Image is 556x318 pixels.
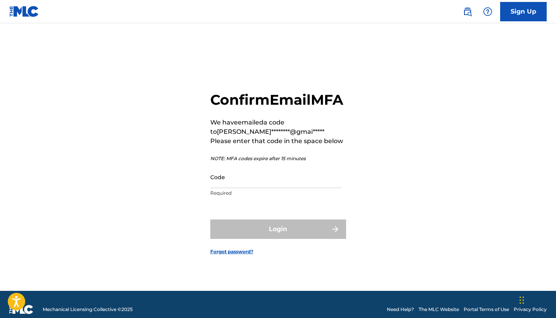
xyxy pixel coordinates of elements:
h2: Confirm Email MFA [210,91,346,109]
p: NOTE: MFA codes expire after 15 minutes [210,155,346,162]
img: help [483,7,492,16]
div: Help [480,4,495,19]
img: search [463,7,472,16]
a: Public Search [460,4,475,19]
iframe: Chat Widget [517,281,556,318]
a: Portal Terms of Use [464,306,509,313]
span: Mechanical Licensing Collective © 2025 [43,306,133,313]
a: Need Help? [387,306,414,313]
img: MLC Logo [9,6,39,17]
img: logo [9,305,33,314]
a: Sign Up [500,2,547,21]
a: Privacy Policy [514,306,547,313]
a: Forgot password? [210,248,253,255]
p: Please enter that code in the space below [210,137,346,146]
p: Required [210,190,341,197]
a: The MLC Website [419,306,459,313]
div: Drag [520,289,524,312]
